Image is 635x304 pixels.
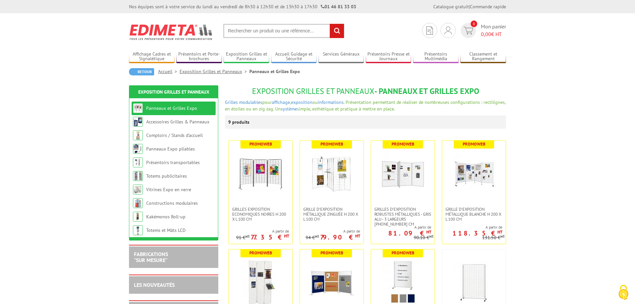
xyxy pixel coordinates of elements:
span: 0,00 [481,31,491,37]
img: Grilles d'exposition robustes métalliques - gris alu - 3 largeurs 70-100-120 cm [380,151,426,197]
b: Promoweb [320,141,343,147]
p: 91 € [236,235,250,240]
a: Exposition Grilles et Panneaux [138,89,209,95]
div: | [433,3,506,10]
span: A partir de [371,225,431,230]
span: Grille d'exposition métallique blanche H 200 x L 100 cm [445,207,502,222]
span: 0 [471,21,477,27]
img: Panneaux Expo pliables [133,144,143,154]
p: 118.35 € [452,231,502,235]
a: système [281,106,297,112]
a: Affichage Cadres et Signalétique [129,51,175,62]
img: Accessoires Grilles & Panneaux [133,117,143,127]
span: A partir de [442,225,502,230]
b: Promoweb [392,141,414,147]
a: Exposition Grilles et Panneaux [180,68,249,74]
a: Grilles d'exposition robustes métalliques - gris alu - 3 largeurs [PHONE_NUMBER] cm [371,207,435,227]
a: Grille d'exposition métallique Zinguée H 200 x L 100 cm [300,207,363,222]
span: Grille d'exposition métallique Zinguée H 200 x L 100 cm [303,207,360,222]
strong: 01 46 81 33 03 [321,4,356,10]
p: 9 produits [228,115,253,129]
span: Exposition Grilles et Panneaux [252,86,374,96]
a: LES NOUVEAUTÉS [134,282,175,288]
a: Classement et Rangement [460,51,506,62]
a: Présentoirs Multimédia [413,51,459,62]
span: Grilles d'exposition robustes métalliques - gris alu - 3 largeurs [PHONE_NUMBER] cm [374,207,431,227]
a: devis rapide 0 Mon panier 0,00€ HT [459,23,506,38]
b: Promoweb [320,250,343,256]
a: Accueil Guidage et Sécurité [271,51,317,62]
a: Services Généraux [318,51,364,62]
img: Edimeta [129,20,213,44]
img: Constructions modulaires [133,198,143,208]
img: devis rapide [426,26,433,35]
img: Grille d'exposition métallique Zinguée H 200 x L 100 cm [309,151,355,197]
a: Retour [129,68,154,75]
img: Présentoirs transportables [133,157,143,167]
img: Totems publicitaires [133,171,143,181]
img: Totems et Mâts LCD [133,225,143,235]
img: Grilles Exposition Economiques Noires H 200 x L 100 cm [237,151,284,197]
img: Vitrines Expo en verre [133,185,143,195]
a: Totems et Mâts LCD [146,227,186,233]
a: Accueil [158,68,180,74]
a: Grille d'exposition métallique blanche H 200 x L 100 cm [442,207,506,222]
span: Mon panier [481,23,506,38]
input: Rechercher un produit ou une référence... [223,24,344,38]
button: Cookies (fenêtre modale) [612,282,635,304]
sup: HT [315,234,319,239]
a: Grilles [225,99,238,105]
a: Commande rapide [470,4,506,10]
span: pour , ou . Présentation permettant de réaliser de nombreuses configurations : rectilignes, en ét... [225,99,505,112]
sup: HT [497,229,502,235]
img: devis rapide [444,26,452,34]
a: Présentoirs et Porte-brochures [176,51,222,62]
a: exposition [291,99,313,105]
a: Grilles Exposition Economiques Noires H 200 x L 100 cm [229,207,292,222]
a: Accessoires Grilles & Panneaux [146,119,209,125]
a: Présentoirs transportables [146,159,200,165]
p: 79.90 € [320,235,360,239]
h1: - Panneaux et Grilles Expo [225,87,506,96]
a: Totems publicitaires [146,173,187,179]
a: modulables [239,99,262,105]
b: Promoweb [392,250,414,256]
img: Comptoirs / Stands d'accueil [133,130,143,140]
sup: HT [245,234,250,239]
input: rechercher [330,24,344,38]
a: Comptoirs / Stands d'accueil [146,132,203,138]
p: 81.09 € [388,231,431,235]
sup: HT [355,233,360,239]
a: Vitrines Expo en verre [146,187,191,193]
sup: HT [429,234,434,239]
a: informations [318,99,344,105]
li: Panneaux et Grilles Expo [249,68,300,75]
b: Promoweb [249,250,272,256]
a: Kakémonos Roll-up [146,214,186,220]
sup: HT [426,229,431,235]
a: Constructions modulaires [146,200,198,206]
b: Promoweb [249,141,272,147]
span: A partir de [306,229,360,234]
sup: HT [500,234,505,239]
div: Nos équipes sont à votre service du lundi au vendredi de 8h30 à 12h30 et de 13h30 à 17h30 [129,3,356,10]
span: Grilles Exposition Economiques Noires H 200 x L 100 cm [232,207,289,222]
a: Catalogue gratuit [433,4,469,10]
a: affichage [272,99,290,105]
p: 90.10 € [414,235,434,240]
a: Présentoirs Presse et Journaux [366,51,411,62]
img: Cookies (fenêtre modale) [615,284,632,301]
a: Panneaux Expo pliables [146,146,195,152]
span: € HT [481,30,506,38]
img: Panneaux et Grilles Expo [133,103,143,113]
a: FABRICATIONS"Sur Mesure" [134,251,168,263]
img: Kakémonos Roll-up [133,212,143,222]
p: 94 € [306,235,319,240]
a: Exposition Grilles et Panneaux [224,51,269,62]
img: devis rapide [464,27,473,34]
b: Promoweb [463,141,486,147]
img: Grille d'exposition métallique blanche H 200 x L 100 cm [451,151,497,197]
a: Panneaux et Grilles Expo [146,105,197,111]
sup: HT [284,233,289,239]
p: 77.35 € [251,235,289,239]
